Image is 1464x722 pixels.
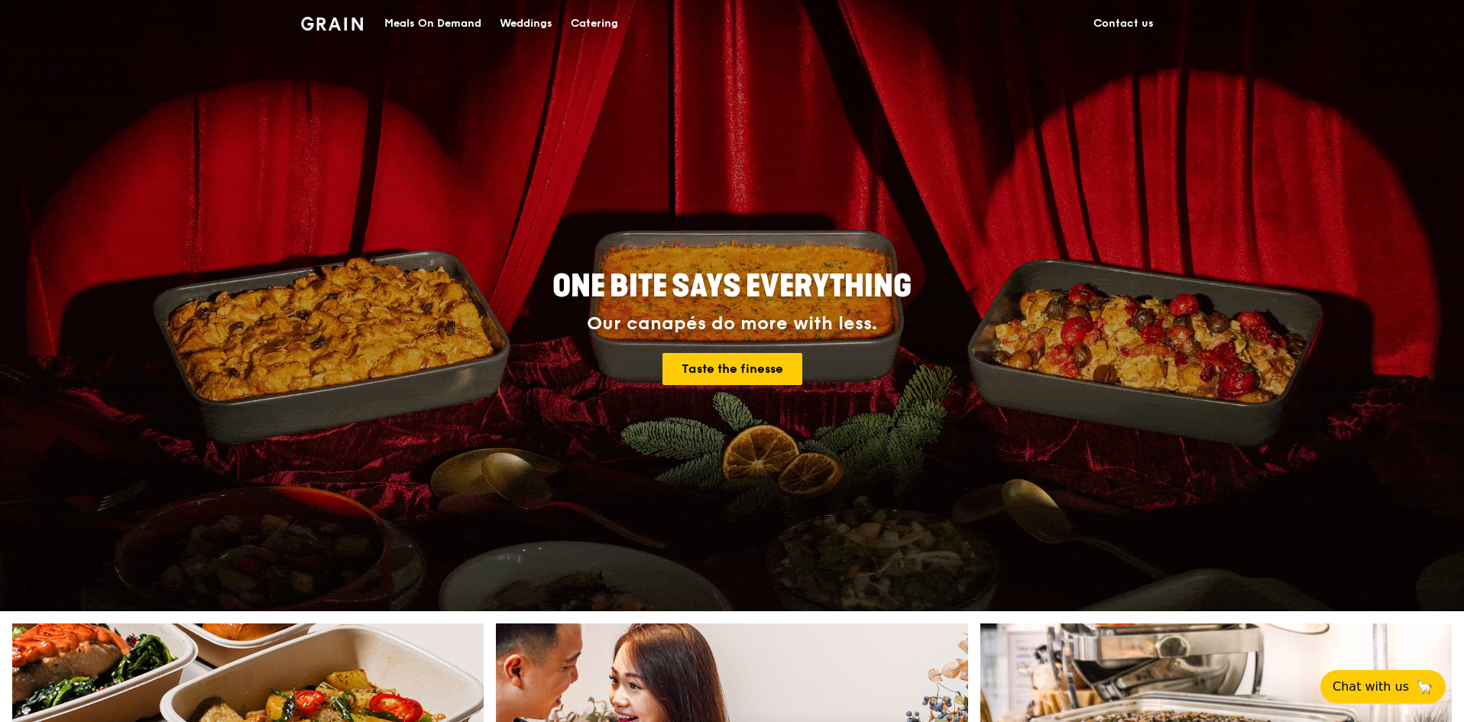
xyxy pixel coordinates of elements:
a: Taste the finesse [662,353,802,385]
div: Weddings [500,1,552,47]
a: Catering [562,1,627,47]
span: ONE BITE SAYS EVERYTHING [552,268,912,305]
span: Chat with us [1333,678,1409,696]
div: Catering [571,1,618,47]
a: Contact us [1084,1,1163,47]
span: 🦙 [1415,678,1433,696]
img: Grain [301,17,363,31]
div: Meals On Demand [384,1,481,47]
div: Our canapés do more with less. [457,313,1007,335]
a: Weddings [491,1,562,47]
button: Chat with us🦙 [1320,670,1446,704]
